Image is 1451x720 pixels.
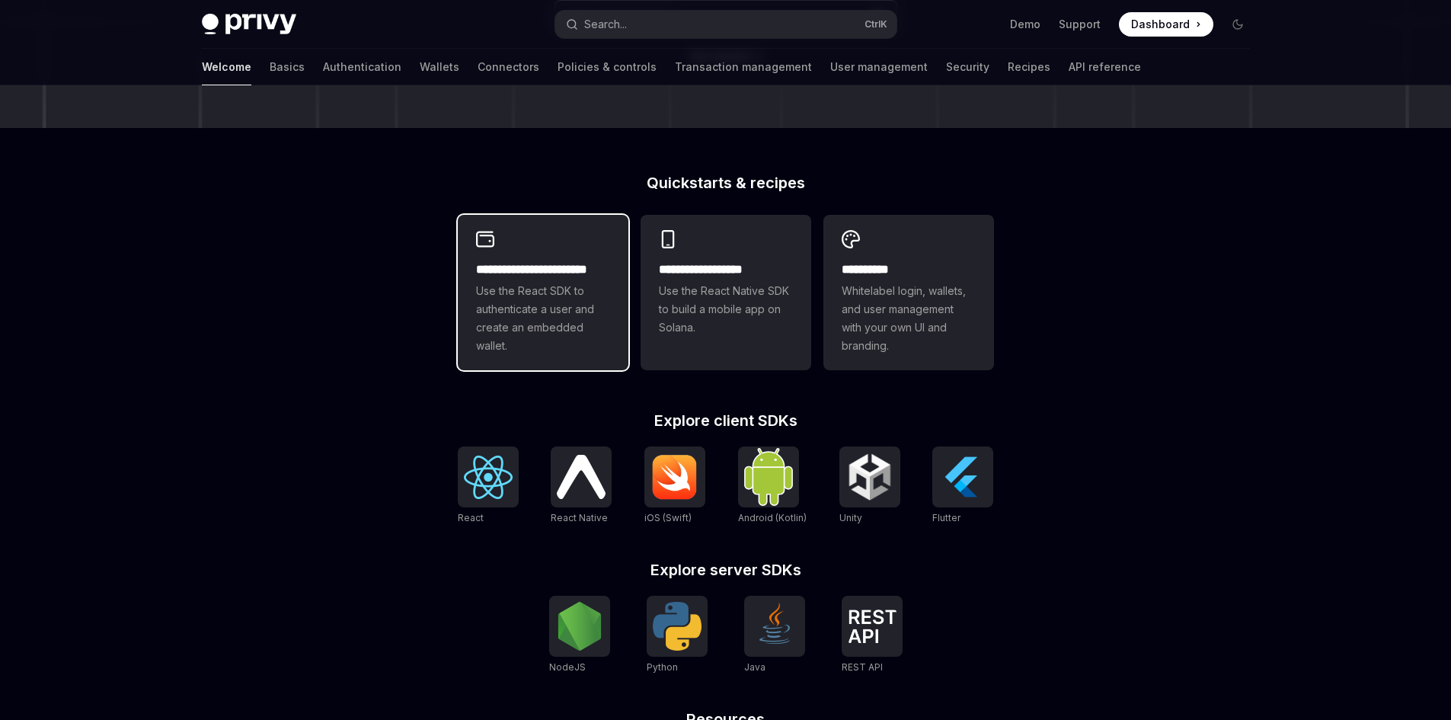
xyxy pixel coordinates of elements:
span: React Native [551,512,608,523]
a: FlutterFlutter [932,446,993,526]
a: API reference [1069,49,1141,85]
a: Recipes [1008,49,1050,85]
span: iOS (Swift) [644,512,692,523]
span: Ctrl K [865,18,887,30]
a: **** **** **** ***Use the React Native SDK to build a mobile app on Solana. [641,215,811,370]
a: React NativeReact Native [551,446,612,526]
a: Basics [270,49,305,85]
button: Search...CtrlK [555,11,896,38]
a: UnityUnity [839,446,900,526]
a: NodeJSNodeJS [549,596,610,675]
a: User management [830,49,928,85]
h2: Explore server SDKs [458,562,994,578]
span: Java [744,661,765,673]
img: Flutter [938,453,987,501]
a: Dashboard [1119,12,1213,37]
a: Authentication [323,49,401,85]
h2: Explore client SDKs [458,413,994,428]
button: Toggle dark mode [1226,12,1250,37]
img: NodeJS [555,602,604,651]
img: dark logo [202,14,296,35]
h2: Quickstarts & recipes [458,175,994,190]
div: Search... [584,15,627,34]
a: Welcome [202,49,251,85]
img: REST API [848,610,896,643]
span: Use the React SDK to authenticate a user and create an embedded wallet. [476,282,610,355]
a: REST APIREST API [842,596,903,675]
a: Wallets [420,49,459,85]
a: Connectors [478,49,539,85]
span: Use the React Native SDK to build a mobile app on Solana. [659,282,793,337]
img: Java [750,602,799,651]
img: React [464,456,513,499]
a: **** *****Whitelabel login, wallets, and user management with your own UI and branding. [823,215,994,370]
a: Security [946,49,989,85]
span: Android (Kotlin) [738,512,807,523]
span: React [458,512,484,523]
a: JavaJava [744,596,805,675]
img: Unity [845,453,894,501]
a: Policies & controls [558,49,657,85]
a: PythonPython [647,596,708,675]
a: Demo [1010,17,1040,32]
span: NodeJS [549,661,586,673]
span: Python [647,661,678,673]
span: Whitelabel login, wallets, and user management with your own UI and branding. [842,282,976,355]
img: Python [653,602,702,651]
img: iOS (Swift) [650,454,699,500]
span: REST API [842,661,883,673]
a: Android (Kotlin)Android (Kotlin) [738,446,807,526]
img: Android (Kotlin) [744,448,793,505]
a: Transaction management [675,49,812,85]
img: React Native [557,455,606,498]
a: ReactReact [458,446,519,526]
span: Unity [839,512,862,523]
a: Support [1059,17,1101,32]
span: Dashboard [1131,17,1190,32]
span: Flutter [932,512,960,523]
a: iOS (Swift)iOS (Swift) [644,446,705,526]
